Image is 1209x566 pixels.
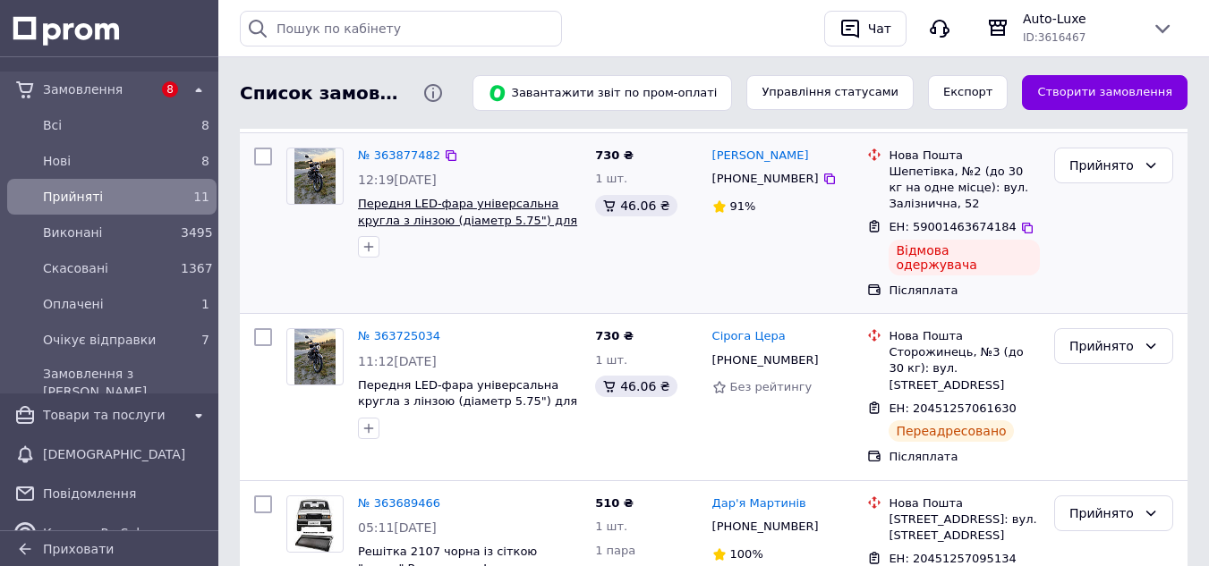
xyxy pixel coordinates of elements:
span: 11:12[DATE] [358,354,437,368]
div: 46.06 ₴ [595,376,677,397]
span: [DEMOGRAPHIC_DATA] [43,445,209,463]
span: Каталог ProSale [43,524,181,542]
button: Завантажити звіт по пром-оплаті [473,75,732,111]
span: Список замовлень [240,80,408,106]
div: [STREET_ADDRESS]: вул. [STREET_ADDRESS] [889,511,1040,544]
div: Прийнято [1069,336,1137,356]
span: ID: 3616467 [1023,31,1086,44]
span: Виконані [43,224,174,241]
span: 8 [162,81,178,97]
span: Auto-Luxe [1023,10,1137,28]
a: Сірога Цера [712,328,786,345]
div: Сторожинець, №3 (до 30 кг): вул. [STREET_ADDRESS] [889,344,1040,393]
button: Управління статусами [746,75,914,110]
a: Створити замовлення [1022,75,1188,110]
div: Відмова одержувача [889,240,1040,275]
div: [PHONE_NUMBER] [709,515,822,538]
div: [PHONE_NUMBER] [709,349,822,372]
span: Всi [43,116,174,134]
span: 100% [730,547,763,561]
div: Нова Пошта [889,495,1040,511]
div: 46.06 ₴ [595,195,677,216]
a: Передня LED-фара універсальна кругла з лінзою (діаметр 5.75") для авто/мото/ трактор [358,197,577,243]
img: Фото товару [289,496,342,552]
a: Фото товару [286,495,344,553]
a: № 363725034 [358,329,440,342]
span: 3495 [181,225,213,240]
span: 1 [201,297,209,311]
a: № 363877482 [358,148,440,162]
a: Дар'я Мартинів [712,495,806,512]
div: Післяплата [889,449,1040,465]
span: Замовлення [43,80,152,98]
div: [PHONE_NUMBER] [709,167,822,190]
span: Очікує відправки [43,331,174,349]
a: № 363689466 [358,496,440,510]
div: Нова Пошта [889,148,1040,164]
span: ЕН: 20451257095134 [889,552,1016,565]
div: Нова Пошта [889,328,1040,344]
div: Прийнято [1069,503,1137,523]
a: Фото товару [286,328,344,385]
span: 8 [201,118,209,132]
span: 1 шт. [595,172,627,185]
button: Експорт [928,75,1009,110]
img: Фото товару [294,148,336,204]
img: Фото товару [294,329,336,384]
span: 11 [193,190,209,204]
span: 8 [201,154,209,168]
span: 7 [201,333,209,347]
span: Нові [43,152,174,170]
span: Скасовані [43,259,174,277]
span: 1 пара [595,544,635,557]
span: 05:11[DATE] [358,520,437,535]
a: Передня LED-фара універсальна кругла з лінзою (діаметр 5.75") для авто/мото/ трактор [358,378,577,425]
span: Прийняті [43,188,174,206]
span: Замовлення з [PERSON_NAME] [43,365,209,401]
a: Фото товару [286,148,344,205]
div: Переадресовано [889,420,1013,442]
span: Повідомлення [43,485,209,503]
span: Оплачені [43,295,174,313]
span: 1 шт. [595,520,627,533]
span: 730 ₴ [595,148,634,162]
span: 510 ₴ [595,496,634,510]
span: 1367 [181,261,213,275]
span: 730 ₴ [595,329,634,342]
span: 91% [730,199,756,213]
span: Без рейтингу [730,380,813,393]
span: ЕН: 59001463674184 [889,220,1016,233]
div: Шепетівка, №2 (до 30 кг на одне місце): вул. Залізнична, 52 [889,164,1040,213]
a: [PERSON_NAME] [712,148,809,165]
input: Пошук по кабінету [240,11,562,46]
span: 12:19[DATE] [358,173,437,187]
div: Прийнято [1069,156,1137,175]
div: Післяплата [889,283,1040,299]
span: Товари та послуги [43,406,181,424]
div: Чат [864,15,895,42]
button: Чат [824,11,907,46]
span: Приховати [43,542,114,556]
span: 1 шт. [595,353,627,367]
span: ЕН: 20451257061630 [889,401,1016,415]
